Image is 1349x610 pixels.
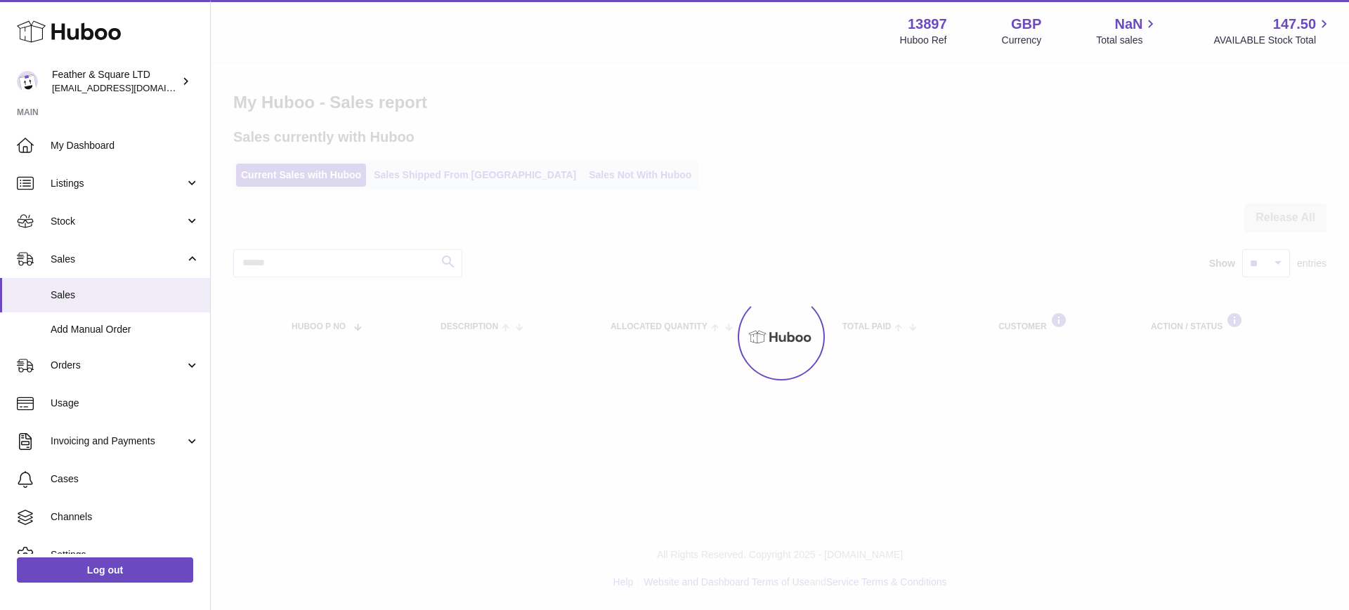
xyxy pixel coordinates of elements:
span: Total sales [1096,34,1159,47]
span: Cases [51,472,200,486]
span: Orders [51,359,185,372]
span: Settings [51,548,200,562]
img: feathernsquare@gmail.com [17,71,38,92]
span: Sales [51,289,200,302]
span: Invoicing and Payments [51,435,185,448]
a: Log out [17,557,193,583]
span: 147.50 [1273,15,1316,34]
span: Usage [51,397,200,410]
strong: 13897 [908,15,947,34]
span: My Dashboard [51,139,200,152]
span: Add Manual Order [51,323,200,336]
span: AVAILABLE Stock Total [1213,34,1332,47]
div: Currency [1002,34,1042,47]
span: Channels [51,510,200,524]
span: [EMAIL_ADDRESS][DOMAIN_NAME] [52,82,207,93]
div: Huboo Ref [900,34,947,47]
span: NaN [1114,15,1142,34]
span: Sales [51,253,185,266]
strong: GBP [1011,15,1041,34]
div: Feather & Square LTD [52,68,178,95]
span: Listings [51,177,185,190]
span: Stock [51,215,185,228]
a: NaN Total sales [1096,15,1159,47]
a: 147.50 AVAILABLE Stock Total [1213,15,1332,47]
